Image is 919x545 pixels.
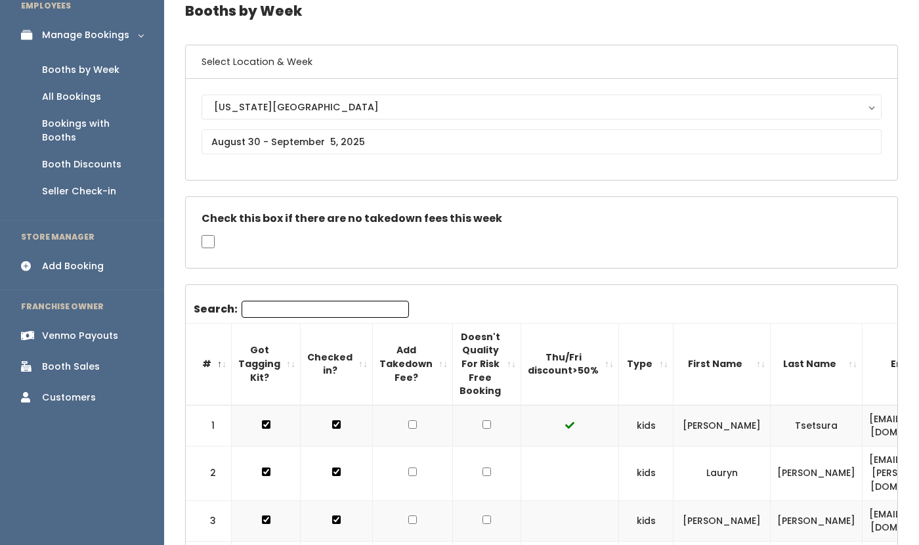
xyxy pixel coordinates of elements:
td: 2 [186,446,232,500]
td: [PERSON_NAME] [673,405,771,447]
td: Tsetsura [771,405,863,447]
td: Lauryn [673,446,771,500]
td: 1 [186,405,232,447]
button: [US_STATE][GEOGRAPHIC_DATA] [202,95,882,120]
td: kids [619,405,673,447]
div: Customers [42,391,96,404]
div: Booth Sales [42,360,100,374]
td: [PERSON_NAME] [771,446,863,500]
th: Thu/Fri discount&gt;50%: activate to sort column ascending [521,323,619,404]
th: Doesn't Quality For Risk Free Booking : activate to sort column ascending [453,323,521,404]
td: kids [619,446,673,500]
label: Search: [194,301,409,318]
div: Add Booking [42,259,104,273]
div: Manage Bookings [42,28,129,42]
div: Booths by Week [42,63,119,77]
th: First Name: activate to sort column ascending [673,323,771,404]
th: #: activate to sort column descending [186,323,232,404]
div: Seller Check-in [42,185,116,198]
input: Search: [242,301,409,318]
h5: Check this box if there are no takedown fees this week [202,213,882,225]
th: Type: activate to sort column ascending [619,323,673,404]
td: kids [619,500,673,541]
div: Booth Discounts [42,158,121,171]
div: Venmo Payouts [42,329,118,343]
td: [PERSON_NAME] [673,500,771,541]
div: [US_STATE][GEOGRAPHIC_DATA] [214,100,869,114]
td: 3 [186,500,232,541]
h6: Select Location & Week [186,45,897,79]
th: Got Tagging Kit?: activate to sort column ascending [232,323,301,404]
th: Checked in?: activate to sort column ascending [301,323,373,404]
td: [PERSON_NAME] [771,500,863,541]
th: Add Takedown Fee?: activate to sort column ascending [373,323,453,404]
div: All Bookings [42,90,101,104]
input: August 30 - September 5, 2025 [202,129,882,154]
th: Last Name: activate to sort column ascending [771,323,863,404]
div: Bookings with Booths [42,117,143,144]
